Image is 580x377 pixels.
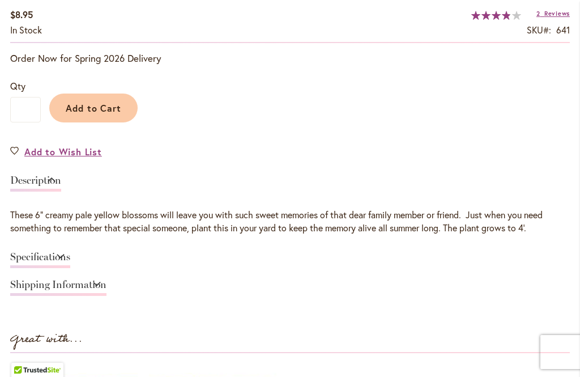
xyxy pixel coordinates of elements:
[10,80,25,92] span: Qty
[544,10,570,18] span: Reviews
[10,252,70,268] a: Specifications
[10,175,61,192] a: Description
[10,24,42,37] div: Availability
[10,170,570,302] div: Detailed Product Info
[10,330,83,349] strong: Great with...
[10,209,570,235] div: These 6” creamy pale yellow blossoms will leave you with such sweet memories of that dear family ...
[10,52,570,65] p: Order Now for Spring 2026 Delivery
[10,9,33,20] span: $8.95
[556,24,570,37] div: 641
[536,10,570,18] a: 2 Reviews
[536,10,540,18] span: 2
[471,11,521,20] div: 77%
[10,279,106,296] a: Shipping Information
[10,24,42,36] span: In stock
[49,94,138,122] button: Add to Cart
[8,337,40,368] iframe: Launch Accessibility Center
[66,102,122,114] span: Add to Cart
[527,24,551,36] strong: SKU
[24,145,102,158] span: Add to Wish List
[10,145,102,158] a: Add to Wish List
